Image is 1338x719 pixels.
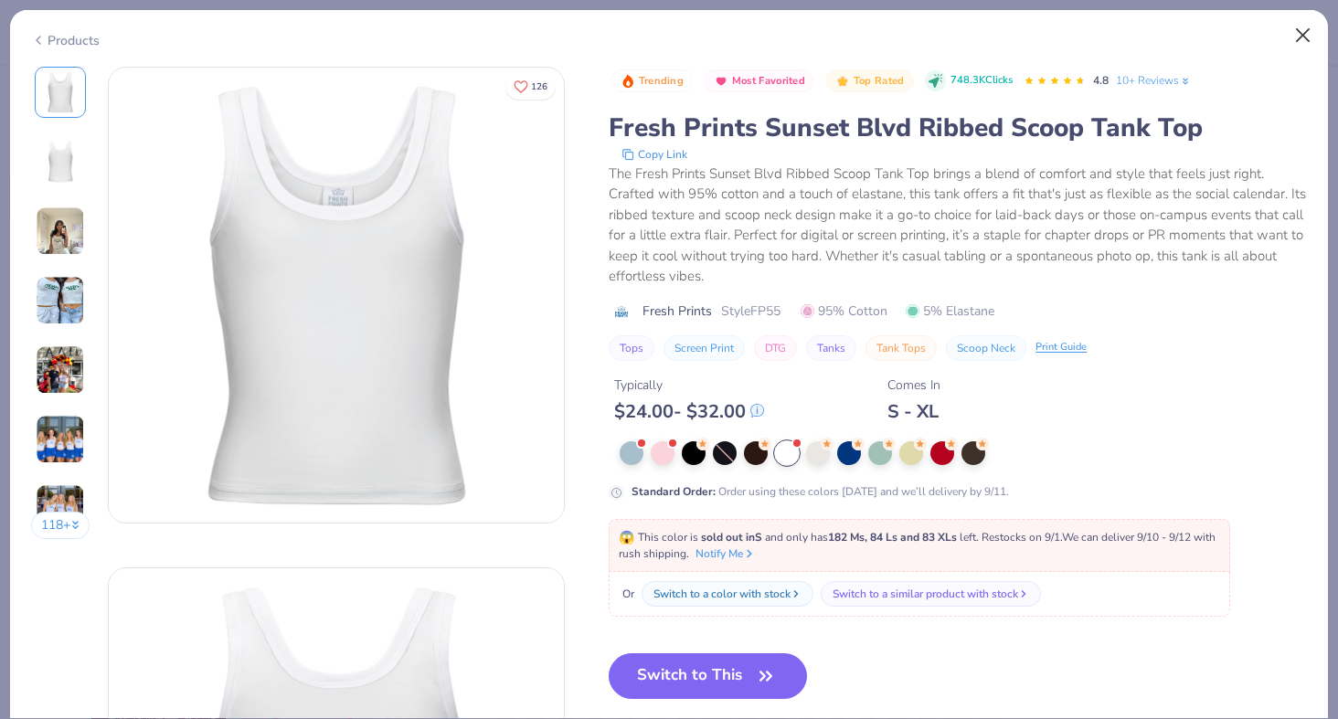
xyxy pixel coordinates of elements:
[609,111,1307,145] div: Fresh Prints Sunset Blvd Ribbed Scoop Tank Top
[642,581,813,607] button: Switch to a color with stock
[31,512,90,539] button: 118+
[36,345,85,395] img: User generated content
[639,76,684,86] span: Trending
[36,206,85,256] img: User generated content
[609,164,1307,287] div: The Fresh Prints Sunset Blvd Ribbed Scoop Tank Top brings a blend of comfort and style that feels...
[38,70,82,114] img: Front
[505,73,556,100] button: Like
[619,586,634,602] span: Or
[887,400,940,423] div: S - XL
[531,82,547,91] span: 126
[801,301,887,321] span: 95% Cotton
[619,530,1216,561] span: This color is and only has left . Restocks on 9/1. We can deliver 9/10 - 9/12 with rush shipping.
[821,581,1041,607] button: Switch to a similar product with stock
[609,304,633,319] img: brand logo
[704,69,814,93] button: Badge Button
[632,484,716,499] strong: Standard Order :
[1093,73,1109,88] span: 4.8
[696,545,756,562] button: Notify Me
[833,586,1018,602] div: Switch to a similar product with stock
[854,76,905,86] span: Top Rated
[825,69,913,93] button: Badge Button
[946,335,1026,361] button: Scoop Neck
[109,68,564,523] img: Front
[621,74,635,89] img: Trending sort
[619,529,634,546] span: 😱
[31,31,100,50] div: Products
[906,301,994,321] span: 5% Elastane
[36,484,85,534] img: User generated content
[642,301,712,321] span: Fresh Prints
[616,145,693,164] button: copy to clipboard
[828,530,957,545] strong: 182 Ms, 84 Ls and 83 XLs
[664,335,745,361] button: Screen Print
[865,335,937,361] button: Tank Tops
[653,586,791,602] div: Switch to a color with stock
[1116,72,1192,89] a: 10+ Reviews
[614,375,764,395] div: Typically
[609,335,654,361] button: Tops
[1035,340,1087,355] div: Print Guide
[950,73,1013,89] span: 748.3K Clicks
[611,69,693,93] button: Badge Button
[36,415,85,464] img: User generated content
[614,400,764,423] div: $ 24.00 - $ 32.00
[887,375,940,395] div: Comes In
[732,76,805,86] span: Most Favorited
[1286,18,1321,53] button: Close
[721,301,780,321] span: Style FP55
[701,530,762,545] strong: sold out in S
[714,74,728,89] img: Most Favorited sort
[835,74,850,89] img: Top Rated sort
[754,335,797,361] button: DTG
[1024,67,1086,96] div: 4.8 Stars
[36,276,85,325] img: User generated content
[609,653,807,699] button: Switch to This
[38,140,82,184] img: Back
[806,335,856,361] button: Tanks
[632,483,1009,500] div: Order using these colors [DATE] and we’ll delivery by 9/11.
